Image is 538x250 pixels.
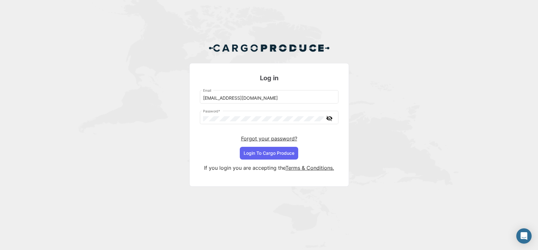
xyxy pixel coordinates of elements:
span: If you login you are accepting the [204,165,285,171]
a: Terms & Conditions. [285,165,334,171]
div: Abrir Intercom Messenger [516,228,532,244]
a: Forgot your password? [241,135,297,142]
mat-icon: visibility_off [326,114,333,122]
h3: Log in [200,74,338,82]
img: Cargo Produce Logo [208,40,330,56]
input: Email [203,96,335,101]
button: Login To Cargo Produce [240,147,298,160]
